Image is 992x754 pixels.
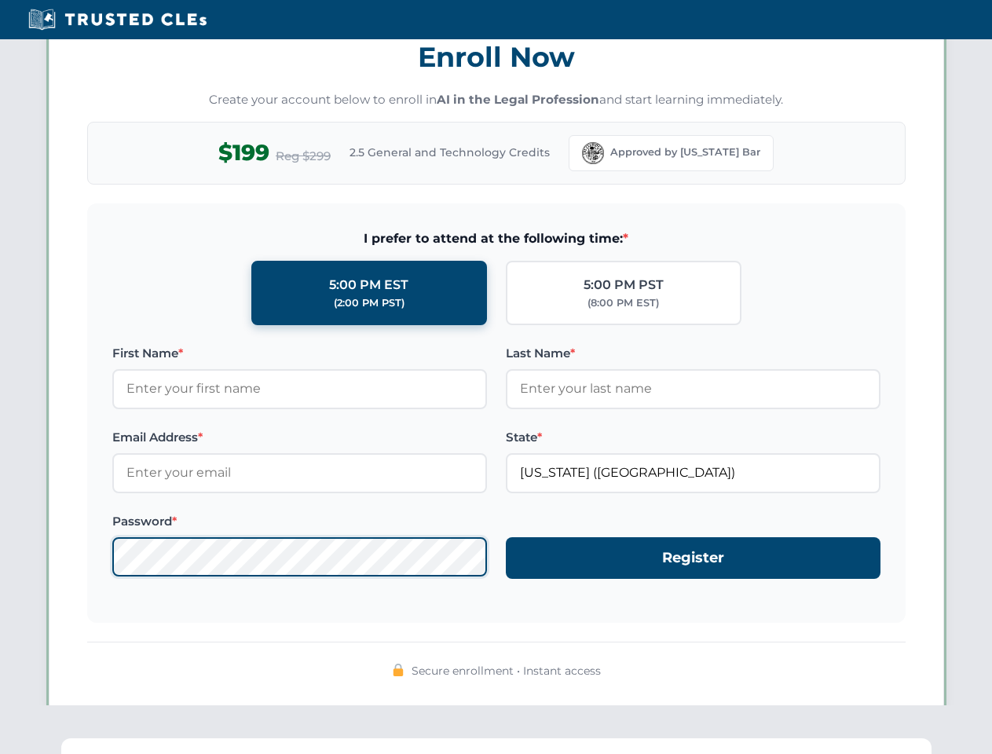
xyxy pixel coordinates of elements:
[112,512,487,531] label: Password
[112,344,487,363] label: First Name
[87,91,906,109] p: Create your account below to enroll in and start learning immediately.
[582,142,604,164] img: Florida Bar
[412,662,601,679] span: Secure enrollment • Instant access
[584,275,664,295] div: 5:00 PM PST
[506,453,880,492] input: Florida (FL)
[87,32,906,82] h3: Enroll Now
[506,344,880,363] label: Last Name
[24,8,211,31] img: Trusted CLEs
[506,428,880,447] label: State
[112,229,880,249] span: I prefer to attend at the following time:
[112,369,487,408] input: Enter your first name
[588,295,659,311] div: (8:00 PM EST)
[334,295,404,311] div: (2:00 PM PST)
[112,453,487,492] input: Enter your email
[392,664,404,676] img: 🔒
[218,135,269,170] span: $199
[610,145,760,160] span: Approved by [US_STATE] Bar
[112,428,487,447] label: Email Address
[329,275,408,295] div: 5:00 PM EST
[276,147,331,166] span: Reg $299
[506,537,880,579] button: Register
[437,92,599,107] strong: AI in the Legal Profession
[506,369,880,408] input: Enter your last name
[350,144,550,161] span: 2.5 General and Technology Credits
